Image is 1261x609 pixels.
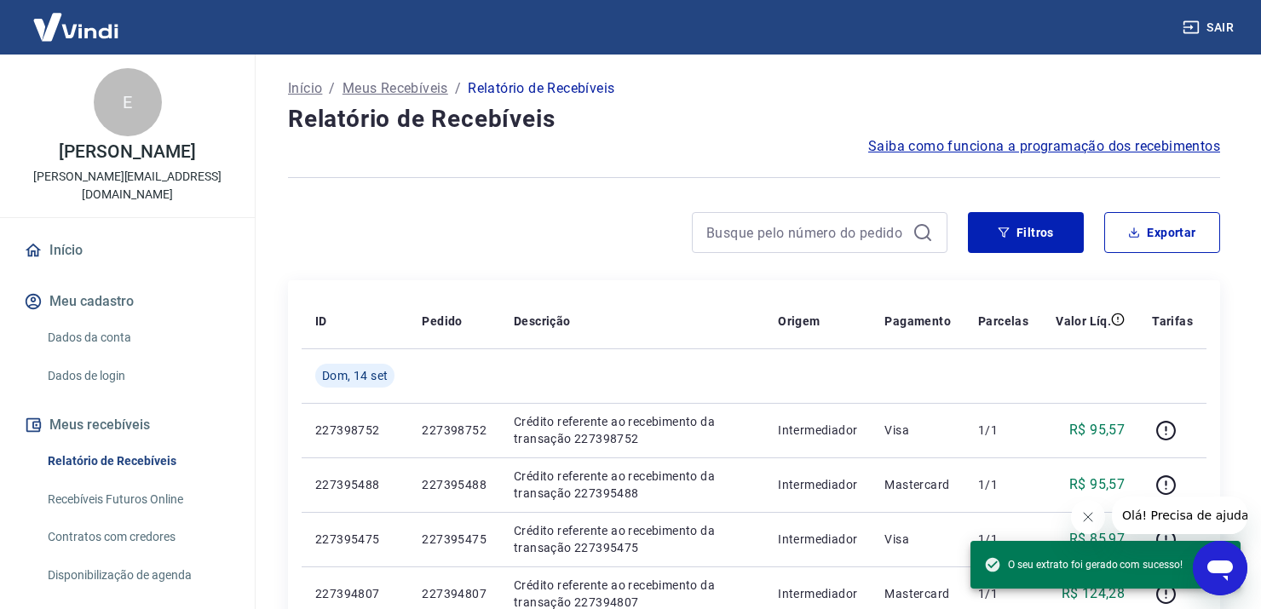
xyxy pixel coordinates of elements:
[10,12,143,26] span: Olá! Precisa de ajuda?
[20,406,234,444] button: Meus recebíveis
[422,422,487,439] p: 227398752
[978,422,1028,439] p: 1/1
[422,313,462,330] p: Pedido
[41,444,234,479] a: Relatório de Recebíveis
[422,476,487,493] p: 227395488
[778,422,857,439] p: Intermediador
[978,585,1028,602] p: 1/1
[41,482,234,517] a: Recebíveis Futuros Online
[468,78,614,99] p: Relatório de Recebíveis
[1056,313,1111,330] p: Valor Líq.
[868,136,1220,157] a: Saiba como funciona a programação dos recebimentos
[1152,313,1193,330] p: Tarifas
[41,558,234,593] a: Disponibilização de agenda
[1112,497,1247,534] iframe: Mensagem da empresa
[315,476,394,493] p: 227395488
[778,531,857,548] p: Intermediador
[315,313,327,330] p: ID
[315,531,394,548] p: 227395475
[706,220,906,245] input: Busque pelo número do pedido
[978,476,1028,493] p: 1/1
[884,585,951,602] p: Mastercard
[884,476,951,493] p: Mastercard
[514,413,751,447] p: Crédito referente ao recebimento da transação 227398752
[343,78,448,99] a: Meus Recebíveis
[514,468,751,502] p: Crédito referente ao recebimento da transação 227395488
[1179,12,1241,43] button: Sair
[422,531,487,548] p: 227395475
[884,531,951,548] p: Visa
[778,585,857,602] p: Intermediador
[778,313,820,330] p: Origem
[1069,474,1125,495] p: R$ 95,57
[514,522,751,556] p: Crédito referente ao recebimento da transação 227395475
[288,102,1220,136] h4: Relatório de Recebíveis
[41,320,234,355] a: Dados da conta
[778,476,857,493] p: Intermediador
[422,585,487,602] p: 227394807
[41,359,234,394] a: Dados de login
[94,68,162,136] div: E
[329,78,335,99] p: /
[1193,541,1247,595] iframe: Botão para abrir a janela de mensagens
[1104,212,1220,253] button: Exportar
[978,531,1028,548] p: 1/1
[455,78,461,99] p: /
[1071,500,1105,534] iframe: Fechar mensagem
[514,313,571,330] p: Descrição
[968,212,1084,253] button: Filtros
[884,422,951,439] p: Visa
[322,367,388,384] span: Dom, 14 set
[978,313,1028,330] p: Parcelas
[14,168,241,204] p: [PERSON_NAME][EMAIL_ADDRESS][DOMAIN_NAME]
[41,520,234,554] a: Contratos com credores
[20,1,131,53] img: Vindi
[1069,420,1125,440] p: R$ 95,57
[1069,529,1125,549] p: R$ 85,97
[984,556,1183,573] span: O seu extrato foi gerado com sucesso!
[884,313,951,330] p: Pagamento
[315,422,394,439] p: 227398752
[315,585,394,602] p: 227394807
[288,78,322,99] a: Início
[20,232,234,269] a: Início
[20,283,234,320] button: Meu cadastro
[1062,583,1126,604] p: R$ 124,28
[59,143,195,161] p: [PERSON_NAME]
